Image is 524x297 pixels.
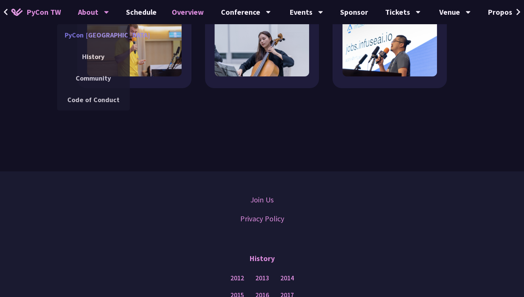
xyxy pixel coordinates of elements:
[249,247,275,270] p: History
[255,274,269,283] a: 2013
[280,274,294,283] a: 2014
[87,19,182,76] img: Lightning Talk
[215,19,309,76] img: PyNight
[230,274,244,283] a: 2012
[4,3,68,22] a: PyCon TW
[250,194,274,205] a: Join Us
[57,91,130,109] a: Code of Conduct
[342,14,437,76] img: Job Fair
[26,6,61,18] span: PyCon TW
[57,26,130,44] a: PyCon [GEOGRAPHIC_DATA]
[240,213,284,224] a: Privacy Policy
[11,8,23,16] img: Home icon of PyCon TW 2025
[57,69,130,87] a: Community
[57,48,130,65] a: History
